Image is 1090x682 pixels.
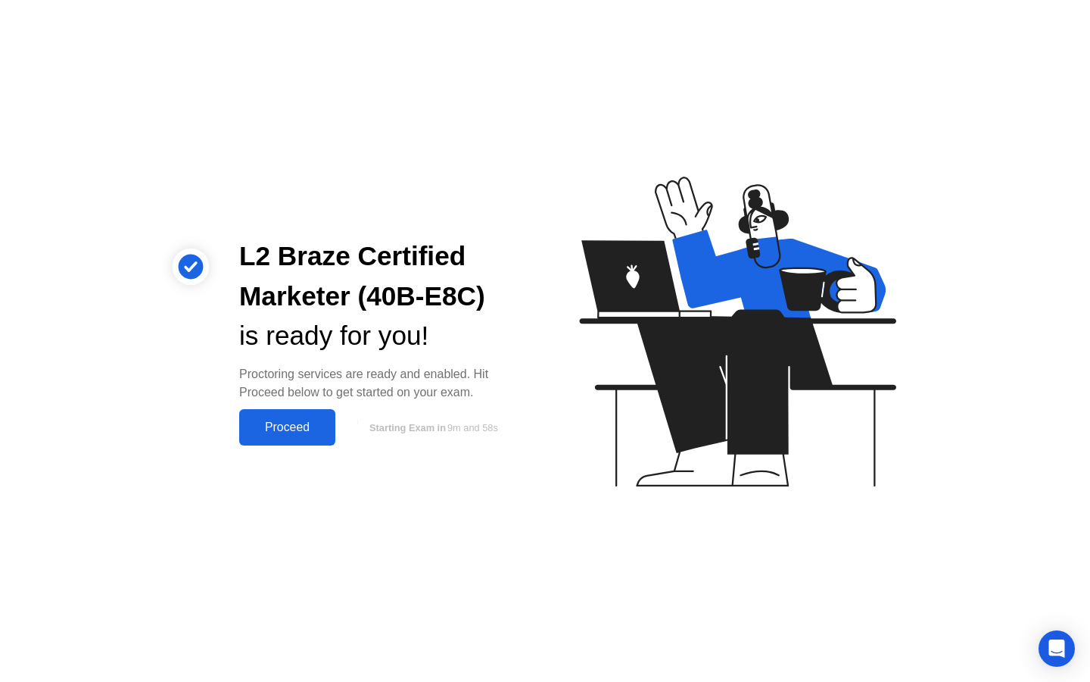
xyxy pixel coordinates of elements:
[239,365,521,402] div: Proctoring services are ready and enabled. Hit Proceed below to get started on your exam.
[447,422,498,433] span: 9m and 58s
[239,236,521,317] div: L2 Braze Certified Marketer (40B-E8C)
[244,421,331,434] div: Proceed
[239,409,335,446] button: Proceed
[239,316,521,356] div: is ready for you!
[1039,630,1075,667] div: Open Intercom Messenger
[343,413,521,442] button: Starting Exam in9m and 58s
